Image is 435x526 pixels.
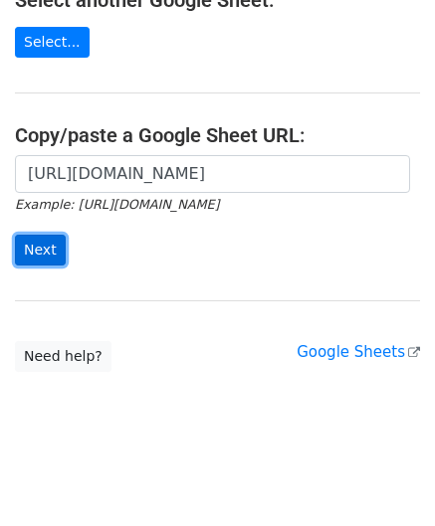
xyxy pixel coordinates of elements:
a: Select... [15,27,90,58]
input: Next [15,235,66,265]
h4: Copy/paste a Google Sheet URL: [15,123,420,147]
iframe: Chat Widget [335,431,435,526]
a: Google Sheets [297,343,420,361]
a: Need help? [15,341,111,372]
input: Paste your Google Sheet URL here [15,155,410,193]
small: Example: [URL][DOMAIN_NAME] [15,197,219,212]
